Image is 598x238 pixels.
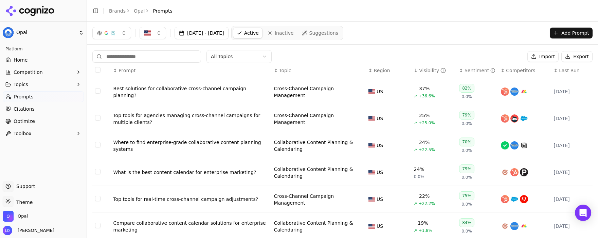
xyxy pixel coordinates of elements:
[95,67,101,73] button: Select all rows
[113,220,268,233] a: Compare collaborative content calendar solutions for enterprise marketing
[95,196,101,201] button: Select row 114
[461,228,472,234] span: 0.0%
[274,67,363,74] div: ↕Topic
[414,166,424,173] div: 24%
[554,142,590,149] div: [DATE]
[461,121,472,126] span: 0.0%
[419,147,435,153] span: +22.5%
[501,114,509,123] img: hubspot
[551,63,593,78] th: Last Run
[368,67,409,74] div: ↕Region
[461,175,472,180] span: 0.0%
[419,112,430,119] div: 25%
[109,8,126,14] a: Brands
[561,51,593,62] button: Export
[134,7,145,14] a: Opal
[550,28,593,38] button: Add Prompt
[510,141,519,149] img: asana
[414,147,417,153] span: ↗
[510,222,519,230] img: asana
[271,63,366,78] th: Topic
[95,115,101,121] button: Select row 111
[419,67,446,74] div: Visibility
[554,223,590,229] div: [DATE]
[377,223,383,229] span: US
[554,115,590,122] div: [DATE]
[14,57,28,63] span: Home
[501,168,509,176] img: coschedule
[501,88,509,96] img: hubspot
[3,116,84,127] a: Optimize
[456,63,498,78] th: sentiment
[95,169,101,174] button: Select row 23
[520,141,528,149] img: notion
[264,28,297,38] a: Inactive
[366,63,411,78] th: Region
[419,139,430,146] div: 24%
[275,30,294,36] span: Inactive
[274,85,363,99] div: Cross-Channel Campaign Management
[459,191,474,200] div: 75%
[414,93,417,99] span: ↗
[368,89,375,94] img: US flag
[554,67,590,74] div: ↕Last Run
[520,222,528,230] img: monday.com
[95,223,101,228] button: Select row 55
[153,7,173,14] span: Prompts
[554,196,590,203] div: [DATE]
[274,193,363,206] a: Cross-Channel Campaign Management
[419,120,435,126] span: +25.0%
[14,81,28,88] span: Topics
[368,197,375,202] img: US flag
[95,142,101,147] button: Select row 20
[95,88,101,94] button: Select row 60
[377,196,383,203] span: US
[144,30,151,36] img: US
[3,211,28,222] button: Open organization switcher
[119,67,135,74] span: Prompt
[459,138,474,146] div: 70%
[3,27,14,38] img: Opal
[501,195,509,203] img: hubspot
[175,27,229,39] button: [DATE] - [DATE]
[510,88,519,96] img: asana
[459,111,474,120] div: 79%
[520,88,528,96] img: monday.com
[14,118,35,125] span: Optimize
[377,142,383,149] span: US
[377,115,383,122] span: US
[559,67,579,74] span: Last Run
[113,67,268,74] div: ↕Prompt
[3,54,84,65] a: Home
[274,139,363,153] div: Collaborative Content Planning & Calendaring
[3,104,84,114] a: Citations
[113,112,268,126] a: Top tools for agencies managing cross-channel campaigns for multiple clients?
[274,112,363,126] a: Cross-Channel Campaign Management
[510,168,519,176] img: hubspot
[244,30,259,36] span: Active
[459,84,474,93] div: 82%
[459,164,474,173] div: 79%
[309,30,339,36] span: Suggestions
[16,30,76,36] span: Opal
[414,174,424,179] span: 0.0%
[14,183,35,190] span: Support
[520,195,528,203] img: adobe
[510,114,519,123] img: hootsuite
[414,120,417,126] span: ↗
[501,222,509,230] img: coschedule
[113,196,268,203] a: Top tools for real-time cross-channel campaign adjustments?
[368,143,375,148] img: US flag
[113,139,268,153] div: Where to find enterprise-grade collaborative content planning systems
[461,202,472,207] span: 0.0%
[411,63,457,78] th: brandMentionRate
[461,148,472,153] span: 0.0%
[377,88,383,95] span: US
[14,69,43,76] span: Competition
[14,200,33,205] span: Theme
[3,226,12,235] img: Lee Dussinger
[3,128,84,139] button: Toolbox
[419,85,430,92] div: 37%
